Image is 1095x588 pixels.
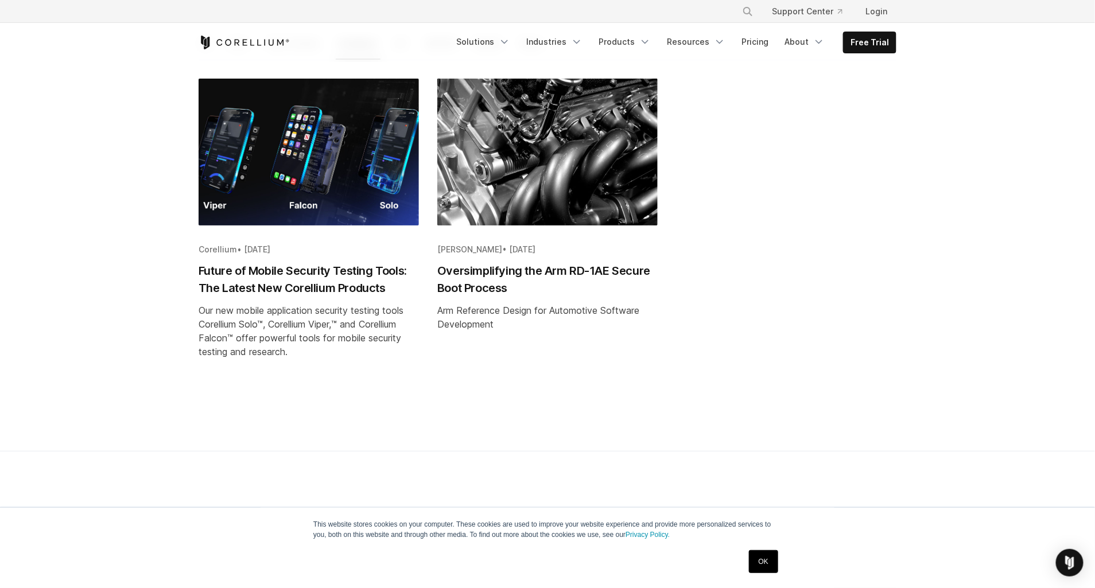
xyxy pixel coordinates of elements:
p: This website stores cookies on your computer. These cookies are used to improve your website expe... [313,519,782,540]
span: [PERSON_NAME] [437,244,502,254]
div: Open Intercom Messenger [1056,549,1084,577]
span: [DATE] [244,244,270,254]
a: OK [749,550,778,573]
a: Login [856,1,896,22]
div: Our new mobile application security testing tools Corellium Solo™, Corellium Viper,™ and Corelliu... [199,303,419,359]
img: Future of Mobile Security Testing Tools: The Latest New Corellium Products [199,79,419,225]
a: Solutions [449,32,517,52]
a: Resources [660,32,732,52]
h2: Future of Mobile Security Testing Tools: The Latest New Corellium Products [199,262,419,297]
div: • [199,244,419,255]
span: Corellium [199,244,237,254]
button: Search [737,1,758,22]
div: Navigation Menu [449,32,896,53]
a: Pricing [735,32,775,52]
a: Industries [519,32,589,52]
div: Arm Reference Design for Automotive Software Development [437,303,658,331]
a: About [778,32,832,52]
a: Products [592,32,658,52]
h2: Oversimplifying the Arm RD-1AE Secure Boot Process [437,262,658,297]
a: Blog post summary: Oversimplifying the Arm RD-1AE Secure Boot Process [437,79,658,395]
span: [DATE] [509,244,535,254]
a: Privacy Policy. [626,531,670,539]
a: Support Center [763,1,852,22]
a: Blog post summary: Future of Mobile Security Testing Tools: The Latest New Corellium Products [199,79,419,395]
div: • [437,244,658,255]
div: Navigation Menu [728,1,896,22]
img: Oversimplifying the Arm RD-1AE Secure Boot Process [437,79,658,225]
a: Corellium Home [199,36,290,49]
a: Free Trial [844,32,896,53]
